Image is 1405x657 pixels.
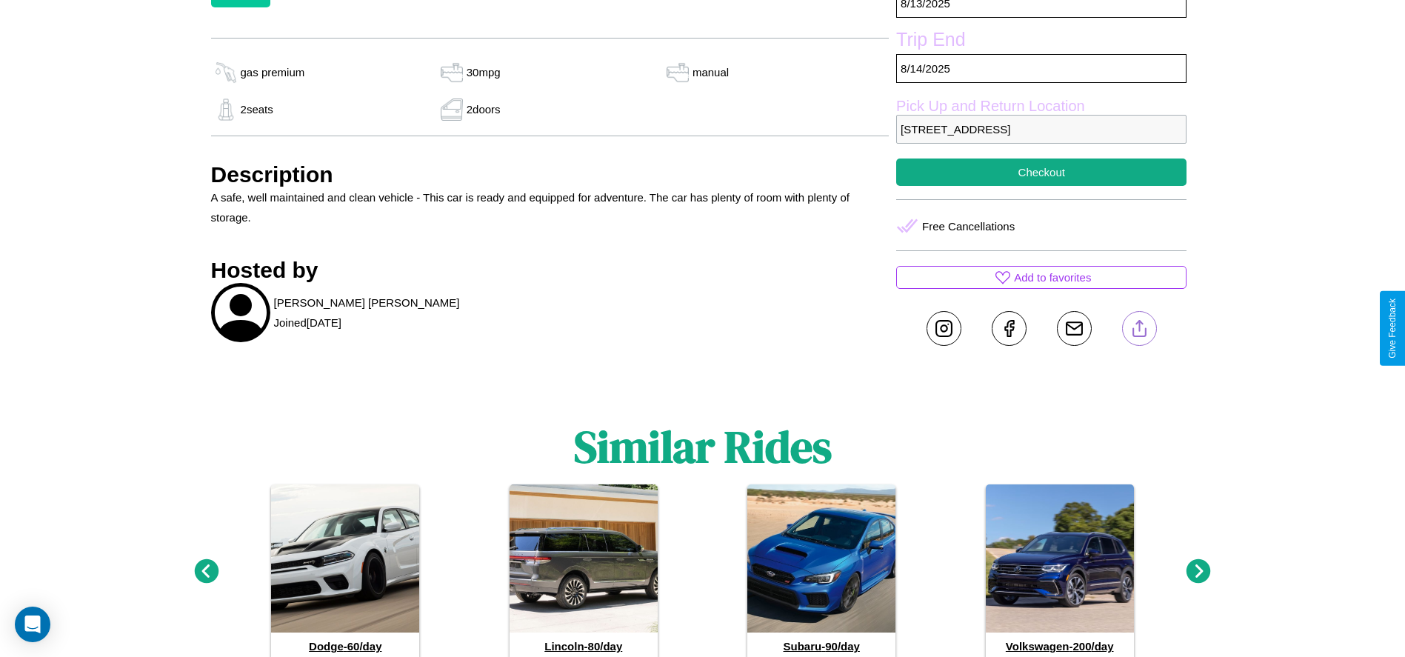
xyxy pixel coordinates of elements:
[1014,267,1091,287] p: Add to favorites
[896,159,1187,186] button: Checkout
[211,99,241,121] img: gas
[574,416,832,477] h1: Similar Rides
[211,162,890,187] h3: Description
[274,313,341,333] p: Joined [DATE]
[211,258,890,283] h3: Hosted by
[241,99,273,119] p: 2 seats
[896,115,1187,144] p: [STREET_ADDRESS]
[437,99,467,121] img: gas
[663,61,693,84] img: gas
[896,29,1187,54] label: Trip End
[896,98,1187,115] label: Pick Up and Return Location
[437,61,467,84] img: gas
[241,62,305,82] p: gas premium
[1387,299,1398,358] div: Give Feedback
[922,216,1015,236] p: Free Cancellations
[467,62,501,82] p: 30 mpg
[211,61,241,84] img: gas
[211,187,890,227] p: A safe, well maintained and clean vehicle - This car is ready and equipped for adventure. The car...
[467,99,501,119] p: 2 doors
[896,266,1187,289] button: Add to favorites
[15,607,50,642] div: Open Intercom Messenger
[693,62,729,82] p: manual
[274,293,460,313] p: [PERSON_NAME] [PERSON_NAME]
[896,54,1187,83] p: 8 / 14 / 2025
